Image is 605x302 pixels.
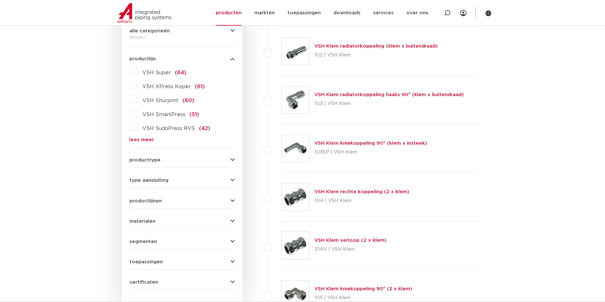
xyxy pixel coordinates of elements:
[129,199,235,203] button: productlijnen
[129,280,158,285] span: certificaten
[314,238,387,243] a: VSH Klem verloop (2 x klem)
[199,126,210,131] span: (42)
[282,232,309,259] img: Thumbnail for VSH Klem verloop (2 x klem)
[195,84,205,89] span: (61)
[182,98,194,103] span: (60)
[175,70,186,75] span: (64)
[314,189,409,194] a: VSH Klem rechte koppeling (2 x klem)
[129,29,170,33] span: alle categorieën
[129,178,235,183] button: type aansluiting
[314,99,464,109] p: 103 | VSH Klem
[314,50,438,60] p: 102 | VSH Klem
[129,199,162,203] span: productlijnen
[314,147,427,157] p: 103SP | VSH Klem
[129,56,235,61] button: productlijn
[129,158,235,162] button: producttype
[129,259,163,264] span: toepassingen
[129,178,168,183] span: type aansluiting
[282,183,309,211] img: Thumbnail for VSH Klem rechte koppeling (2 x klem)
[129,219,235,224] button: materialen
[129,219,155,224] span: materialen
[189,112,199,117] span: (51)
[314,286,412,291] a: VSH Klem kniekoppeling 90° (2 x klem)
[282,38,309,65] img: Thumbnail for VSH Klem radiatorkoppeling (klem x buitendraad)
[129,56,156,61] span: productlijn
[142,84,191,89] span: VSH XPress Koper
[129,259,235,264] button: toepassingen
[129,280,235,285] button: certificaten
[142,112,185,117] span: VSH SmartPress
[314,196,409,206] p: 104 | VSH Klem
[129,158,161,162] span: producttype
[142,98,178,103] span: VSH Shurjoint
[129,137,235,142] a: lees meer
[129,29,235,33] button: alle categorieën
[142,126,195,131] span: VSH SudoPress RVS
[129,33,235,41] div: fittingen
[314,92,464,97] a: VSH Klem radiatorkoppeling haaks 90° (klem x buitendraad)
[129,239,235,244] button: segmenten
[282,86,309,114] img: Thumbnail for VSH Klem radiatorkoppeling haaks 90° (klem x buitendraad)
[314,44,438,49] a: VSH Klem radiatorkoppeling (klem x buitendraad)
[314,244,387,254] p: 104V | VSH Klem
[142,70,171,75] span: VSH Super
[129,239,157,244] span: segmenten
[314,141,427,146] a: VSH Klem kniekoppeling 90° (klem x insteek)
[282,135,309,162] img: Thumbnail for VSH Klem kniekoppeling 90° (klem x insteek)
